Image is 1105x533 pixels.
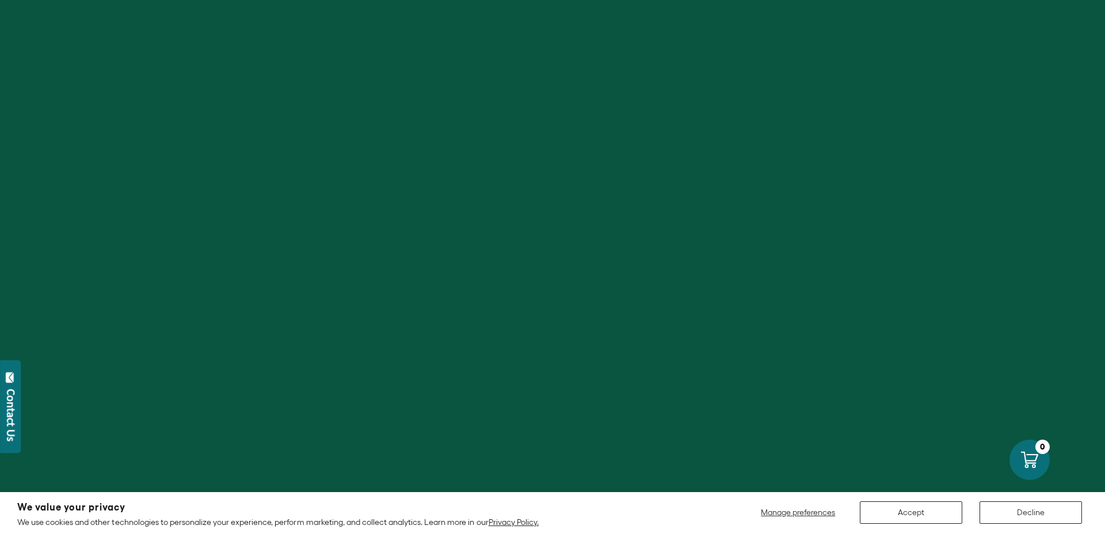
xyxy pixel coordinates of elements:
[1035,440,1050,454] div: 0
[17,502,539,512] h2: We value your privacy
[761,508,835,517] span: Manage preferences
[5,389,17,441] div: Contact Us
[489,517,539,527] a: Privacy Policy.
[17,517,539,527] p: We use cookies and other technologies to personalize your experience, perform marketing, and coll...
[860,501,962,524] button: Accept
[980,501,1082,524] button: Decline
[754,501,843,524] button: Manage preferences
